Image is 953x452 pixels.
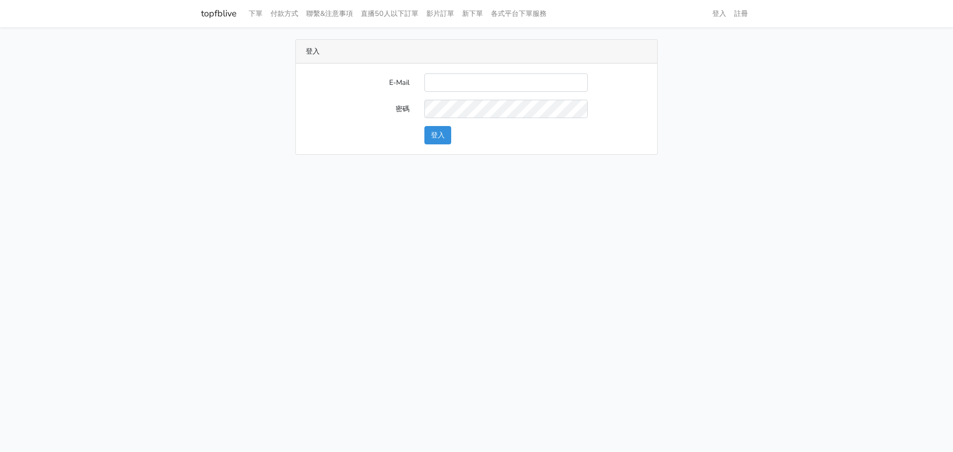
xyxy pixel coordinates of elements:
a: topfblive [201,4,237,23]
label: 密碼 [298,100,417,118]
a: 新下單 [458,4,487,23]
label: E-Mail [298,73,417,92]
button: 登入 [424,126,451,144]
a: 直播50人以下訂單 [357,4,422,23]
a: 聯繫&注意事項 [302,4,357,23]
a: 影片訂單 [422,4,458,23]
a: 註冊 [730,4,752,23]
div: 登入 [296,40,657,64]
a: 登入 [708,4,730,23]
a: 付款方式 [267,4,302,23]
a: 下單 [245,4,267,23]
a: 各式平台下單服務 [487,4,550,23]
